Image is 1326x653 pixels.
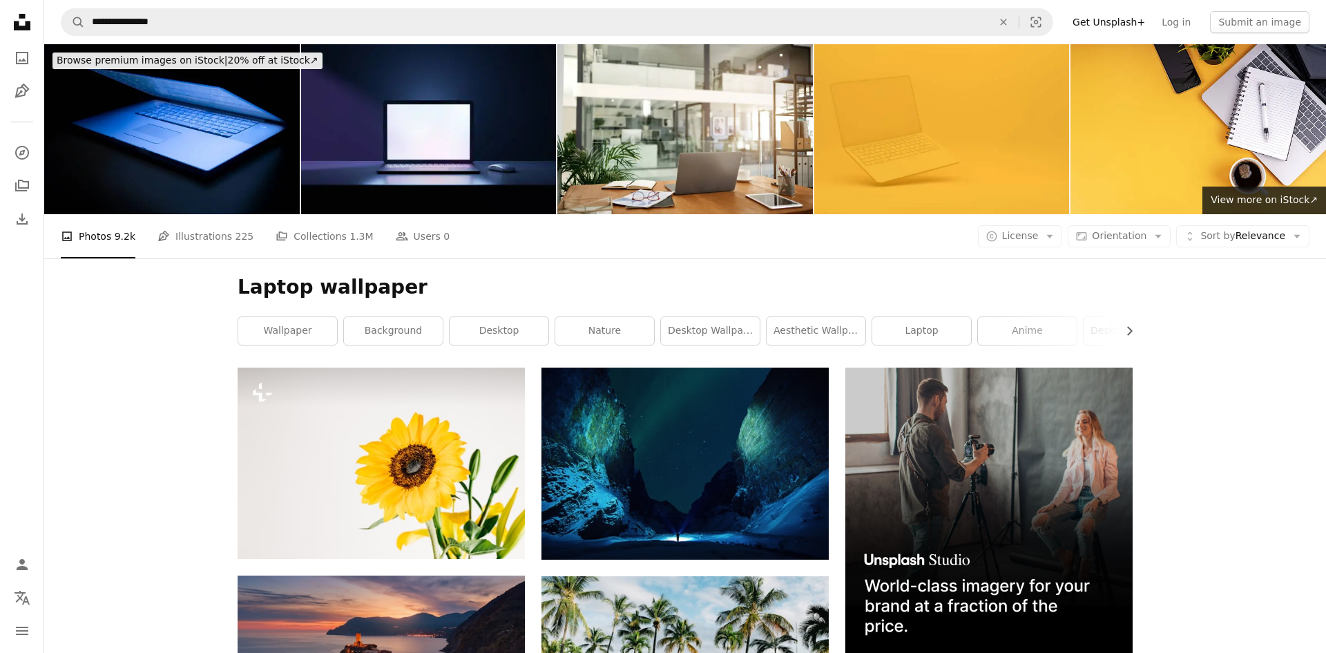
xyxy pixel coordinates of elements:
[8,139,36,167] a: Explore
[8,44,36,72] a: Photos
[344,317,443,345] a: background
[555,317,654,345] a: nature
[978,317,1077,345] a: anime
[1019,9,1053,35] button: Visual search
[541,368,829,560] img: northern lights
[1200,229,1285,243] span: Relevance
[238,275,1133,300] h1: Laptop wallpaper
[157,214,253,258] a: Illustrations 225
[1068,225,1171,247] button: Orientation
[8,8,36,39] a: Home — Unsplash
[238,317,337,345] a: wallpaper
[988,9,1019,35] button: Clear
[61,8,1053,36] form: Find visuals sitewide
[450,317,548,345] a: desktop
[349,229,373,244] span: 1.3M
[8,77,36,105] a: Illustrations
[61,9,85,35] button: Search Unsplash
[443,229,450,244] span: 0
[767,317,865,345] a: aesthetic wallpaper
[8,584,36,612] button: Language
[8,551,36,578] a: Log in / Sign up
[301,44,557,214] img: 3D rendering illustration. Laptop computer with blank screen and color keyboard place table in th...
[57,55,227,66] span: Browse premium images on iStock |
[661,317,760,345] a: desktop wallpaper
[814,44,1070,214] img: Laptop with Empty Screen, Minimal Technology Concept, Yellow Background
[8,205,36,233] a: Download History
[238,457,525,469] a: a yellow sunflower in a clear vase
[1070,44,1326,214] img: Flat lay view of a laptop, a cup of coffee, a notebook, a mobile phone, a potted plant and a pen ...
[238,368,525,559] img: a yellow sunflower in a clear vase
[236,229,254,244] span: 225
[1211,194,1318,205] span: View more on iStock ↗
[1092,230,1146,241] span: Orientation
[1202,187,1326,214] a: View more on iStock↗
[872,317,971,345] a: laptop
[1117,317,1133,345] button: scroll list to the right
[8,172,36,200] a: Collections
[978,225,1063,247] button: License
[276,214,373,258] a: Collections 1.3M
[541,457,829,470] a: northern lights
[44,44,300,214] img: Technology Series
[1153,11,1199,33] a: Log in
[396,214,450,258] a: Users 0
[1200,230,1235,241] span: Sort by
[1084,317,1182,345] a: desktop background
[8,617,36,645] button: Menu
[52,53,323,69] div: 20% off at iStock ↗
[1064,11,1153,33] a: Get Unsplash+
[557,44,813,214] img: An organised workspace leads to more productivity
[1210,11,1309,33] button: Submit an image
[1176,225,1309,247] button: Sort byRelevance
[44,44,331,77] a: Browse premium images on iStock|20% off at iStock↗
[1002,230,1039,241] span: License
